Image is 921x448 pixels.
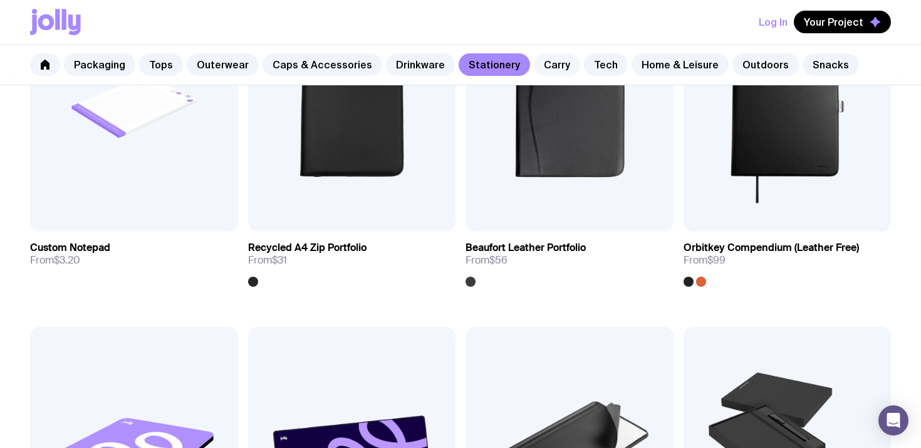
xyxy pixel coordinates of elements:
[804,16,863,28] span: Your Project
[139,53,183,76] a: Tops
[30,232,238,277] a: Custom NotepadFrom$3.20
[466,254,507,267] span: From
[759,11,788,33] button: Log In
[632,53,729,76] a: Home & Leisure
[248,242,367,254] h3: Recycled A4 Zip Portfolio
[459,53,530,76] a: Stationery
[263,53,382,76] a: Caps & Accessories
[684,232,892,287] a: Orbitkey Compendium (Leather Free)From$99
[272,253,287,267] span: $31
[684,242,859,254] h3: Orbitkey Compendium (Leather Free)
[534,53,580,76] a: Carry
[64,53,135,76] a: Packaging
[707,253,726,267] span: $99
[466,242,586,254] h3: Beaufort Leather Portfolio
[803,53,859,76] a: Snacks
[248,232,456,287] a: Recycled A4 Zip PortfolioFrom$31
[187,53,259,76] a: Outerwear
[878,405,908,435] div: Open Intercom Messenger
[794,11,891,33] button: Your Project
[30,242,110,254] h3: Custom Notepad
[466,232,674,287] a: Beaufort Leather PortfolioFrom$56
[386,53,455,76] a: Drinkware
[54,253,80,267] span: $3.20
[248,254,287,267] span: From
[489,253,507,267] span: $56
[584,53,628,76] a: Tech
[732,53,799,76] a: Outdoors
[684,254,726,267] span: From
[30,254,80,267] span: From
